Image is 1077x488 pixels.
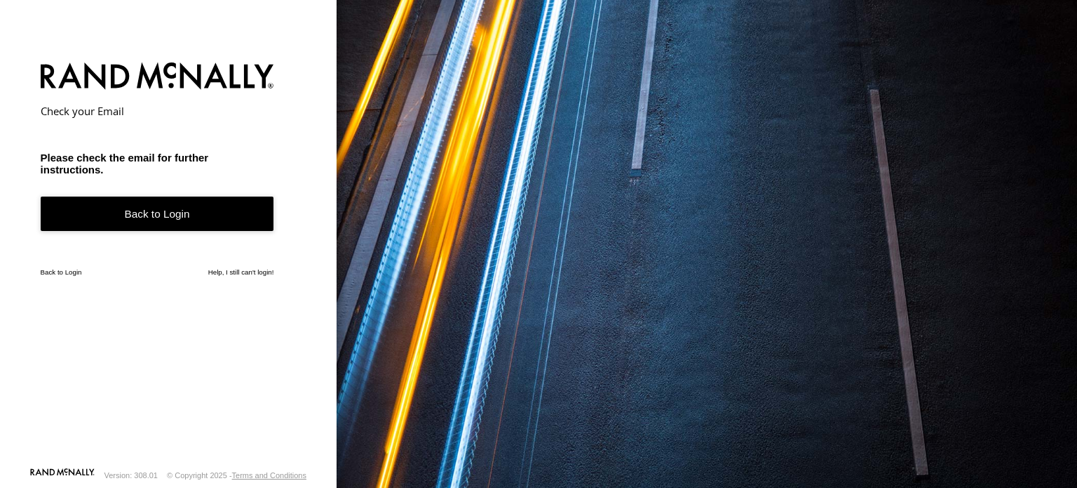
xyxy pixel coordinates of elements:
[41,268,82,276] a: Back to Login
[232,471,306,480] a: Terms and Conditions
[41,152,274,176] h3: Please check the email for further instructions.
[30,468,95,482] a: Visit our Website
[104,471,158,480] div: Version: 308.01
[41,104,274,118] h2: Check your Email
[208,268,274,276] a: Help, I still can't login!
[167,471,306,480] div: © Copyright 2025 -
[41,60,274,95] img: Rand McNally
[41,197,274,231] a: Back to Login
